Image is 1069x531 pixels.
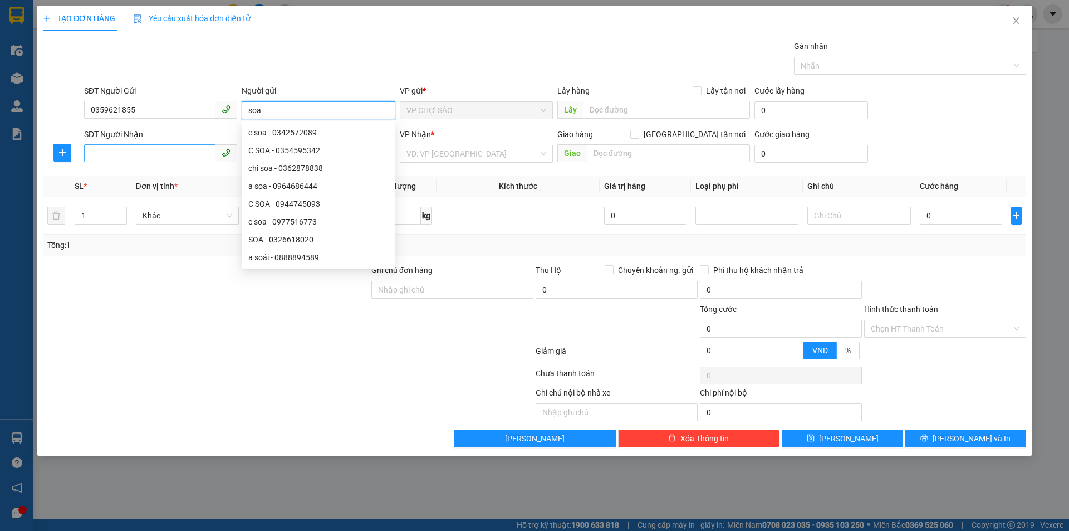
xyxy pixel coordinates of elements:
div: VP gửi [400,85,553,97]
th: Loại phụ phí [691,176,803,197]
button: plus [1011,207,1022,225]
label: Ghi chú đơn hàng [371,266,433,275]
span: [GEOGRAPHIC_DATA] tận nơi [639,128,750,140]
div: C SOA - 0354595342 [248,144,388,157]
th: Ghi chú [803,176,915,197]
button: plus [53,144,71,162]
input: Dọc đường [583,101,750,119]
span: Xóa Thông tin [680,432,729,445]
label: Cước giao hàng [754,130,810,139]
span: VND [812,346,828,355]
img: logo [6,60,15,115]
input: Dọc đường [587,144,750,162]
span: Thu Hộ [536,266,561,275]
div: c soa - 0342572089 [248,126,388,139]
span: phone [222,148,231,157]
div: C SOA - 0354595342 [242,142,395,159]
div: a soái - 0888894589 [248,251,388,264]
span: Kích thước [499,182,537,191]
span: Đơn vị tính [136,182,178,191]
span: Lấy tận nơi [702,85,750,97]
span: delete [668,434,676,443]
div: c soa - 0342572089 [242,124,395,142]
span: Yêu cầu xuất hóa đơn điện tử [133,14,251,23]
div: SĐT Người Gửi [84,85,237,97]
input: Ghi Chú [807,207,910,225]
span: Định lượng [376,182,415,191]
span: Giao hàng [557,130,593,139]
img: icon [133,14,142,23]
span: [PERSON_NAME] và In [933,432,1011,445]
div: chi soa - 0362878838 [248,162,388,174]
span: Phí thu hộ khách nhận trả [709,264,808,276]
div: a soa - 0964686444 [248,180,388,192]
label: Cước lấy hàng [754,86,805,95]
div: SOA - 0326618020 [242,231,395,249]
span: VP CHỢ SÁO [406,102,546,119]
span: [PERSON_NAME] [819,432,879,445]
button: deleteXóa Thông tin [618,430,780,447]
div: chi soa - 0362878838 [242,159,395,177]
span: plus [1012,211,1021,220]
input: Cước lấy hàng [754,101,868,119]
span: plus [54,148,71,157]
span: Giao [557,144,587,162]
span: Lấy [557,101,583,119]
div: C SOA - 0944745093 [248,198,388,210]
input: Cước giao hàng [754,145,868,163]
button: Close [1001,6,1032,37]
div: Chi phí nội bộ [700,387,862,403]
div: SOA - 0326618020 [248,233,388,246]
input: Ghi chú đơn hàng [371,281,533,299]
span: [PERSON_NAME] [505,432,565,445]
div: SĐT Người Nhận [84,128,237,140]
span: TẠO ĐƠN HÀNG [43,14,115,23]
span: Giá trị hàng [604,182,645,191]
div: a soái - 0888894589 [242,249,395,266]
span: SL [75,182,84,191]
button: delete [47,207,65,225]
label: Gán nhãn [794,42,828,51]
span: kg [421,207,432,225]
div: Chưa thanh toán [534,367,699,387]
div: C SOA - 0944745093 [242,195,395,213]
div: Giảm giá [534,345,699,364]
div: c soa - 0977516773 [242,213,395,231]
div: Tổng: 1 [47,239,413,251]
span: Lấy hàng [557,86,590,95]
input: Nhập ghi chú [536,403,698,421]
span: plus [43,14,51,22]
span: close [1012,16,1021,25]
span: Khác [143,207,232,224]
div: c soa - 0977516773 [248,216,388,228]
span: Cước hàng [920,182,958,191]
span: Chuyển khoản ng. gửi [614,264,698,276]
span: % [845,346,851,355]
span: VP Nhận [400,130,431,139]
span: Tổng cước [700,305,737,314]
label: Hình thức thanh toán [864,305,938,314]
span: [GEOGRAPHIC_DATA], [GEOGRAPHIC_DATA] ↔ [GEOGRAPHIC_DATA] [17,47,99,85]
span: phone [222,105,231,114]
span: save [807,434,815,443]
strong: CHUYỂN PHÁT NHANH AN PHÚ QUÝ [18,9,98,45]
button: printer[PERSON_NAME] và In [905,430,1026,447]
button: [PERSON_NAME] [454,430,616,447]
span: printer [920,434,928,443]
div: Người gửi [242,85,395,97]
div: Ghi chú nội bộ nhà xe [536,387,698,403]
div: a soa - 0964686444 [242,177,395,195]
input: 0 [604,207,687,225]
button: save[PERSON_NAME] [782,430,903,447]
